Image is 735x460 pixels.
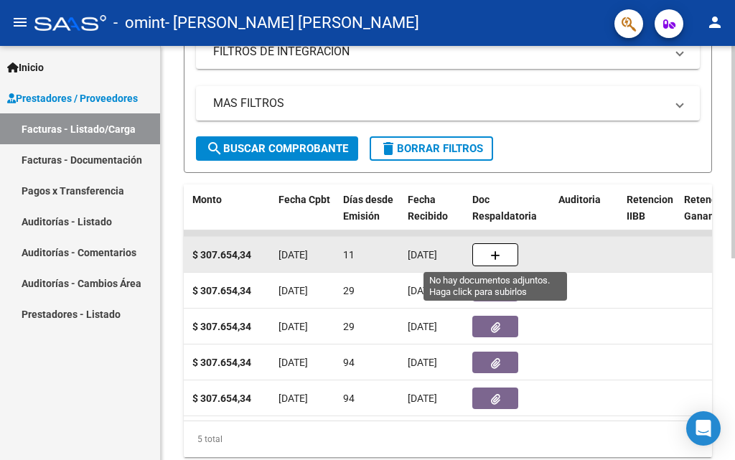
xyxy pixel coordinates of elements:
span: - omint [113,7,165,39]
datatable-header-cell: Días desde Emisión [337,184,402,248]
strong: $ 307.654,34 [192,393,251,404]
span: Retención Ganancias [684,194,733,222]
datatable-header-cell: Auditoria [553,184,621,248]
datatable-header-cell: Doc Respaldatoria [467,184,553,248]
div: 5 total [184,421,712,457]
span: [DATE] [278,285,308,296]
span: Buscar Comprobante [206,142,348,155]
mat-expansion-panel-header: FILTROS DE INTEGRACION [196,34,700,69]
mat-panel-title: MAS FILTROS [213,95,665,111]
span: - [PERSON_NAME] [PERSON_NAME] [165,7,419,39]
span: [DATE] [278,321,308,332]
span: Doc Respaldatoria [472,194,537,222]
button: Buscar Comprobante [196,136,358,161]
datatable-header-cell: Retencion IIBB [621,184,678,248]
button: Borrar Filtros [370,136,493,161]
span: Fecha Recibido [408,194,448,222]
span: Borrar Filtros [380,142,483,155]
datatable-header-cell: Monto [187,184,273,248]
span: 11 [343,249,355,260]
span: [DATE] [278,357,308,368]
datatable-header-cell: Fecha Recibido [402,184,467,248]
span: [DATE] [278,249,308,260]
span: Monto [192,194,222,205]
span: [DATE] [408,249,437,260]
span: Fecha Cpbt [278,194,330,205]
span: Prestadores / Proveedores [7,90,138,106]
span: Días desde Emisión [343,194,393,222]
span: 94 [343,393,355,404]
span: 94 [343,357,355,368]
strong: $ 307.654,34 [192,357,251,368]
mat-icon: menu [11,14,29,31]
span: Auditoria [558,194,601,205]
span: [DATE] [278,393,308,404]
strong: $ 307.654,34 [192,321,251,332]
span: Inicio [7,60,44,75]
span: [DATE] [408,321,437,332]
mat-expansion-panel-header: MAS FILTROS [196,86,700,121]
datatable-header-cell: Fecha Cpbt [273,184,337,248]
mat-panel-title: FILTROS DE INTEGRACION [213,44,665,60]
mat-icon: search [206,140,223,157]
mat-icon: person [706,14,724,31]
span: [DATE] [408,393,437,404]
strong: $ 307.654,34 [192,285,251,296]
span: Retencion IIBB [627,194,673,222]
span: [DATE] [408,357,437,368]
div: Open Intercom Messenger [686,411,721,446]
strong: $ 307.654,34 [192,249,251,260]
mat-icon: delete [380,140,397,157]
span: [DATE] [408,285,437,296]
span: 29 [343,285,355,296]
span: 29 [343,321,355,332]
